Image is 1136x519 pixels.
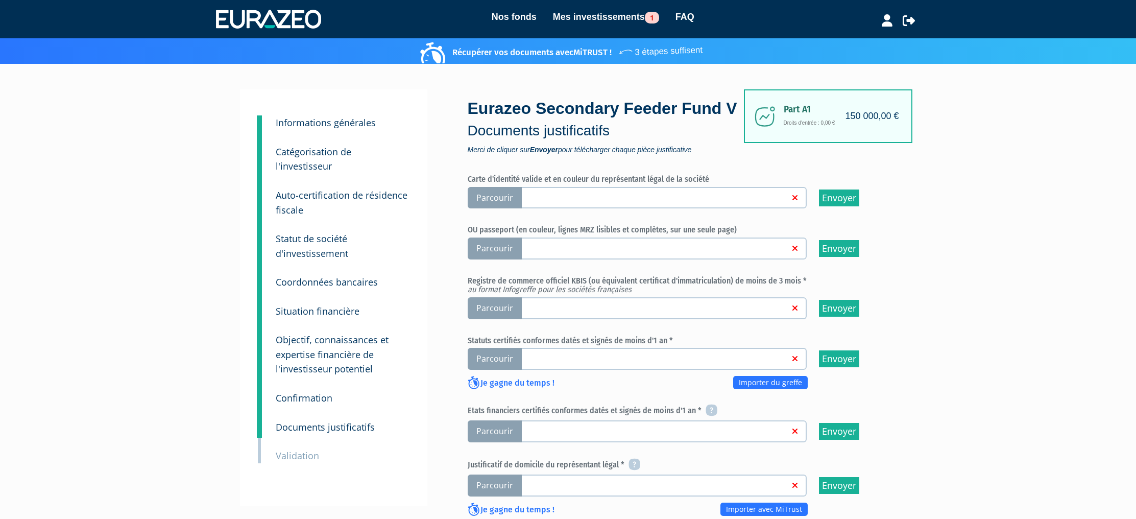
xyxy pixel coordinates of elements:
p: Récupérer vos documents avec [423,41,703,59]
a: Mes investissements1 [553,10,659,24]
a: 6 [257,290,262,322]
span: Parcourir [468,475,522,497]
small: Validation [276,450,319,462]
a: 8 [257,377,262,409]
small: Situation financière [276,305,359,317]
span: Parcourir [468,187,522,209]
strong: Envoyer [530,146,558,154]
small: Catégorisation de l'investisseur [276,146,351,173]
a: FAQ [675,10,694,24]
h6: OU passeport (en couleur, lignes MRZ lisibles et complètes, sur une seule page) [468,225,891,234]
a: 7 [257,319,262,383]
em: au format Infogreffe pour les sociétés françaises [468,285,632,294]
small: Auto-certification de résidence fiscale [276,189,407,216]
p: Je gagne du temps ! [468,504,554,517]
span: 3 étapes suffisent [618,38,703,59]
h6: Etats financiers certifiés conformes datés et signés de moins d'1 an * [468,405,891,417]
span: Parcourir [468,348,522,370]
a: 2 [257,131,262,179]
small: Coordonnées bancaires [276,276,378,288]
h6: Statuts certifiés conformes datés et signés de moins d'1 an * [468,336,891,345]
input: Envoyer [819,477,859,494]
div: Eurazeo Secondary Feeder Fund V [468,97,748,153]
h6: Registre de commerce officiel KBIS (ou équivalent certificat d'immatriculation) de moins de 3 mois * [468,276,891,294]
small: Documents justificatifs [276,421,375,433]
input: Envoyer [819,300,859,317]
a: 5 [257,261,262,293]
p: Documents justificatifs [468,121,748,141]
p: Je gagne du temps ! [468,377,554,390]
input: Envoyer [819,423,859,440]
small: Confirmation [276,392,332,404]
small: Objectif, connaissances et expertise financière de l'investisseur potentiel [276,334,389,375]
a: 4 [257,218,262,266]
a: 3 [257,174,262,222]
span: Merci de cliquer sur pour télécharger chaque pièce justificative [468,146,748,153]
img: 1732889491-logotype_eurazeo_blanc_rvb.png [216,10,321,28]
small: Informations générales [276,116,376,129]
span: Parcourir [468,238,522,259]
span: Parcourir [468,297,522,319]
a: 1 [257,115,262,136]
span: Parcourir [468,420,522,442]
a: Nos fonds [492,10,537,24]
a: Importer du greffe [733,376,808,389]
input: Envoyer [819,190,859,206]
a: MiTRUST ! [573,47,612,58]
small: Statut de société d'investissement [276,232,348,259]
input: Envoyer [819,240,859,257]
h6: Justificatif de domicile du représentant légal * [468,459,891,471]
span: 1 [645,12,659,23]
a: 9 [257,406,262,438]
input: Envoyer [819,350,859,367]
h6: Carte d'identité valide et en couleur du représentant légal de la société [468,175,891,184]
a: Importer avec MiTrust [720,503,808,516]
